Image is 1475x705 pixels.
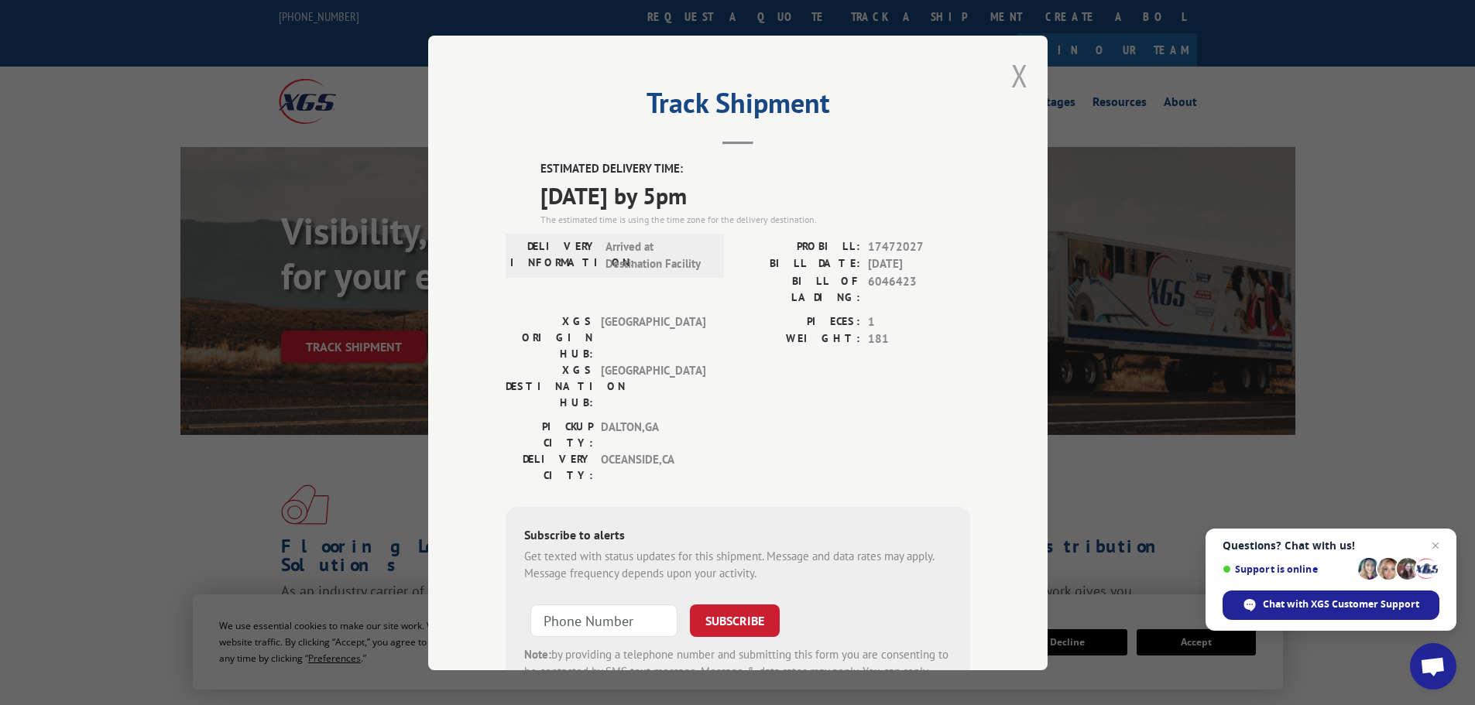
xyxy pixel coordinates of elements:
h2: Track Shipment [506,92,970,121]
span: [DATE] by 5pm [540,177,970,212]
label: PIECES: [738,313,860,330]
label: WEIGHT: [738,330,860,348]
span: [GEOGRAPHIC_DATA] [601,313,705,361]
span: Questions? Chat with us! [1223,539,1439,552]
label: PICKUP CITY: [506,418,593,450]
span: Close chat [1426,536,1445,555]
span: [GEOGRAPHIC_DATA] [601,361,705,410]
div: Get texted with status updates for this shipment. Message and data rates may apply. Message frequ... [524,547,952,582]
div: Open chat [1410,643,1456,690]
span: Arrived at Destination Facility [605,238,710,272]
div: The estimated time is using the time zone for the delivery destination. [540,212,970,226]
button: Close modal [1011,55,1028,96]
span: DALTON , GA [601,418,705,450]
label: DELIVERY CITY: [506,450,593,483]
span: 1 [868,313,970,330]
span: 181 [868,330,970,348]
button: SUBSCRIBE [690,604,780,636]
span: OCEANSIDE , CA [601,450,705,483]
strong: Note: [524,646,551,661]
label: BILL OF LADING: [738,272,860,305]
input: Phone Number [530,604,677,636]
span: 17472027 [868,238,970,255]
span: Chat with XGS Customer Support [1263,597,1419,611]
span: [DATE] [868,255,970,273]
div: Chat with XGS Customer Support [1223,590,1439,620]
label: BILL DATE: [738,255,860,273]
span: Support is online [1223,563,1353,575]
label: DELIVERY INFORMATION: [510,238,598,272]
div: by providing a telephone number and submitting this form you are consenting to be contacted by SM... [524,645,952,698]
span: 6046423 [868,272,970,305]
label: XGS DESTINATION HUB: [506,361,593,410]
label: PROBILL: [738,238,860,255]
label: ESTIMATED DELIVERY TIME: [540,160,970,178]
label: XGS ORIGIN HUB: [506,313,593,361]
div: Subscribe to alerts [524,525,952,547]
